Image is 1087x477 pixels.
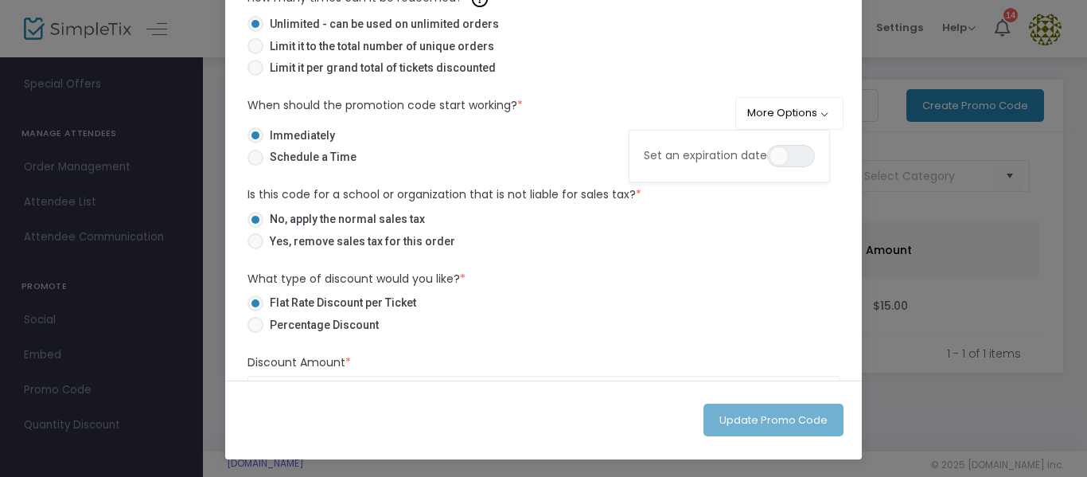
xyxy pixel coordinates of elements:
label: What type of discount would you like? [247,271,466,287]
span: Percentage Discount [263,317,379,334]
label: Discount Amount [247,354,351,371]
label: When should the promotion code start working? [247,97,523,114]
span: No, apply the normal sales tax [263,211,425,228]
span: Is this code for a school or organization that is not liable for sales tax? [247,186,641,202]
span: Limit it to the total number of unique orders [263,38,494,55]
span: Schedule a Time [263,149,356,166]
button: More Options [735,97,844,130]
span: Flat Rate Discount per Ticket [263,295,416,311]
span: Immediately [263,127,335,144]
span: Yes, remove sales tax for this order [263,233,455,250]
span: Limit it per grand total of tickets discounted [263,60,496,76]
span: Unlimited - can be used on unlimited orders [263,16,499,33]
div: Set an expiration date [629,131,829,182]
